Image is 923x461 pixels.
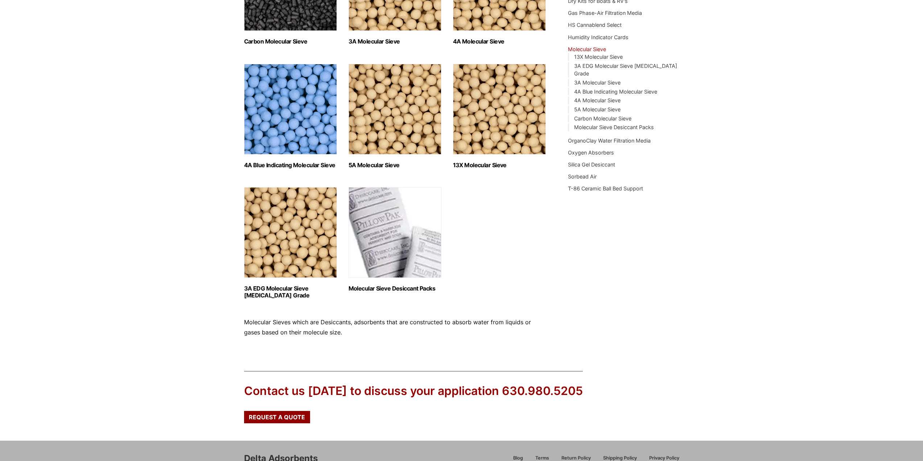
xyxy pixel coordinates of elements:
[453,64,546,169] a: Visit product category 13X Molecular Sieve
[574,63,677,77] a: 3A EDG Molecular Sieve [MEDICAL_DATA] Grade
[349,64,441,155] img: 5A Molecular Sieve
[574,97,621,103] a: 4A Molecular Sieve
[568,34,629,40] a: Humidity Indicator Cards
[349,64,441,169] a: Visit product category 5A Molecular Sieve
[568,185,643,192] a: T-86 Ceramic Ball Bed Support
[513,456,523,461] span: Blog
[453,162,546,169] h2: 13X Molecular Sieve
[244,383,583,399] div: Contact us [DATE] to discuss your application 630.980.5205
[349,187,441,278] img: Molecular Sieve Desiccant Packs
[568,10,642,16] a: Gas Phase-Air Filtration Media
[244,187,337,278] img: 3A EDG Molecular Sieve Ethanol Grade
[574,115,631,122] a: Carbon Molecular Sieve
[568,149,614,156] a: Oxygen Absorbers
[244,317,547,337] p: Molecular Sieves which are Desiccants, adsorbents that are constructed to absorb water from liqui...
[244,411,310,423] a: Request a Quote
[249,414,305,420] span: Request a Quote
[574,124,654,130] a: Molecular Sieve Desiccant Packs
[244,285,337,299] h2: 3A EDG Molecular Sieve [MEDICAL_DATA] Grade
[574,89,657,95] a: 4A Blue Indicating Molecular Sieve
[244,64,337,169] a: Visit product category 4A Blue Indicating Molecular Sieve
[453,64,546,155] img: 13X Molecular Sieve
[574,106,621,112] a: 5A Molecular Sieve
[574,54,623,60] a: 13X Molecular Sieve
[349,162,441,169] h2: 5A Molecular Sieve
[349,38,441,45] h2: 3A Molecular Sieve
[561,456,591,461] span: Return Policy
[603,456,637,461] span: Shipping Policy
[535,456,549,461] span: Terms
[244,187,337,299] a: Visit product category 3A EDG Molecular Sieve Ethanol Grade
[574,79,621,86] a: 3A Molecular Sieve
[568,22,622,28] a: HS Cannablend Select
[568,173,597,180] a: Sorbead Air
[244,64,337,155] img: 4A Blue Indicating Molecular Sieve
[244,38,337,45] h2: Carbon Molecular Sieve
[568,137,651,144] a: OrganoClay Water Filtration Media
[453,38,546,45] h2: 4A Molecular Sieve
[349,285,441,292] h2: Molecular Sieve Desiccant Packs
[349,187,441,292] a: Visit product category Molecular Sieve Desiccant Packs
[568,161,615,168] a: Silica Gel Desiccant
[568,46,606,52] a: Molecular Sieve
[649,456,679,461] span: Privacy Policy
[244,162,337,169] h2: 4A Blue Indicating Molecular Sieve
